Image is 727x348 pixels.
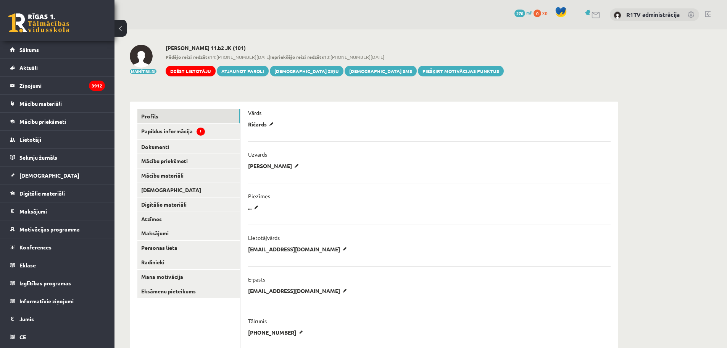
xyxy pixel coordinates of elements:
a: Mācību materiāli [137,168,240,183]
a: Profils [137,109,240,123]
a: Rīgas 1. Tālmācības vidusskola [8,13,69,32]
a: Digitālie materiāli [137,197,240,212]
a: Eklase [10,256,105,274]
span: Sekmju žurnāls [19,154,57,161]
a: [DEMOGRAPHIC_DATA] SMS [345,66,417,76]
span: 270 [514,10,525,17]
span: CE [19,333,26,340]
span: 0 [534,10,541,17]
p: E-pasts [248,276,265,283]
a: Aktuāli [10,59,105,76]
a: Piešķirt motivācijas punktus [418,66,504,76]
span: Izglītības programas [19,280,71,286]
span: 14:[PHONE_NUMBER][DATE] 13:[PHONE_NUMBER][DATE] [166,53,504,60]
p: [PERSON_NAME] [248,162,301,169]
span: Mācību materiāli [19,100,62,107]
a: Informatīvie ziņojumi [10,292,105,310]
a: Dokumenti [137,140,240,154]
button: Mainīt bildi [130,69,156,74]
a: Sekmju žurnāls [10,149,105,166]
p: Ričards [248,121,276,128]
a: [DEMOGRAPHIC_DATA] [137,183,240,197]
a: [DEMOGRAPHIC_DATA] ziņu [270,66,343,76]
img: R1TV administrācija [614,11,621,19]
a: Papildus informācija! [137,124,240,139]
span: Lietotāji [19,136,41,143]
a: Konferences [10,238,105,256]
p: Piezīmes [248,193,270,199]
p: [EMAIL_ADDRESS][DOMAIN_NAME] [248,246,350,253]
a: Mana motivācija [137,270,240,284]
span: mP [526,10,532,16]
a: R1TV administrācija [626,11,680,18]
h2: [PERSON_NAME] 11.b2 JK (101) [166,45,504,51]
legend: Ziņojumi [19,77,105,94]
p: Vārds [248,109,261,116]
i: 3912 [89,81,105,91]
a: Radinieki [137,255,240,269]
span: xp [542,10,547,16]
a: CE [10,328,105,346]
b: Pēdējo reizi redzēts [166,54,210,60]
p: [EMAIL_ADDRESS][DOMAIN_NAME] [248,287,350,294]
a: Atjaunot paroli [217,66,269,76]
a: Maksājumi [137,226,240,240]
p: [PHONE_NUMBER] [248,329,306,336]
a: [DEMOGRAPHIC_DATA] [10,167,105,184]
a: Lietotāji [10,131,105,148]
legend: Maksājumi [19,202,105,220]
p: Tālrunis [248,317,267,324]
span: Digitālie materiāli [19,190,65,197]
a: 0 xp [534,10,551,16]
a: 270 mP [514,10,532,16]
a: Mācību priekšmeti [10,113,105,130]
span: Eklase [19,262,36,269]
b: Iepriekšējo reizi redzēts [270,54,324,60]
p: Lietotājvārds [248,234,280,241]
span: Informatīvie ziņojumi [19,298,74,304]
span: Aktuāli [19,64,38,71]
a: Eksāmenu pieteikums [137,284,240,298]
span: Sākums [19,46,39,53]
a: Maksājumi [10,202,105,220]
span: ! [197,128,205,136]
a: Digitālie materiāli [10,185,105,202]
span: [DEMOGRAPHIC_DATA] [19,172,79,179]
p: ... [248,204,261,211]
span: Konferences [19,244,52,251]
span: Jumis [19,316,34,322]
a: Izglītības programas [10,274,105,292]
span: Motivācijas programma [19,226,80,233]
a: Dzēst lietotāju [166,66,216,76]
a: Personas lieta [137,241,240,255]
a: Ziņojumi3912 [10,77,105,94]
a: Mācību priekšmeti [137,154,240,168]
img: Ričards Šmits [130,45,153,68]
a: Jumis [10,310,105,328]
a: Atzīmes [137,212,240,226]
a: Mācību materiāli [10,95,105,112]
p: Uzvārds [248,151,267,158]
span: Mācību priekšmeti [19,118,66,125]
a: Motivācijas programma [10,220,105,238]
a: Sākums [10,41,105,58]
